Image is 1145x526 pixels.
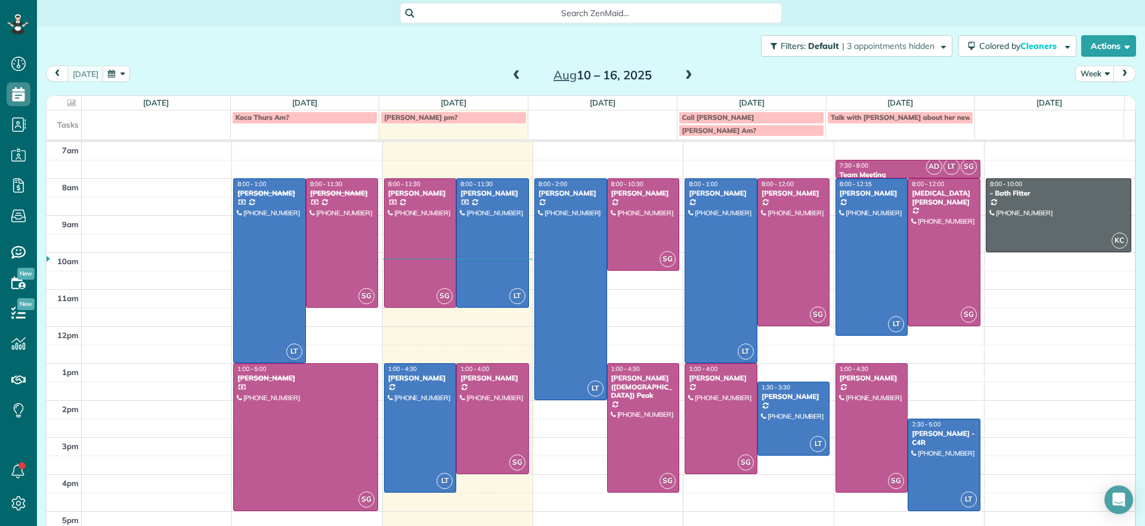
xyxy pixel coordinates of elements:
a: [DATE] [143,98,169,107]
span: Filters: [781,41,806,51]
span: LT [888,316,904,332]
span: LT [286,344,302,360]
span: LT [738,344,754,360]
div: [PERSON_NAME] [310,189,375,197]
span: 1:00 - 4:00 [460,365,489,373]
button: [DATE] [67,66,104,82]
span: SG [660,473,676,489]
span: AD [926,159,942,175]
a: Filters: Default | 3 appointments hidden [755,35,952,57]
span: [PERSON_NAME] Am? [682,126,756,135]
span: 1:30 - 3:30 [762,383,790,391]
span: 3pm [62,441,79,451]
button: Actions [1081,35,1136,57]
span: LT [943,159,960,175]
div: [PERSON_NAME] [688,374,754,382]
span: SG [738,454,754,471]
span: 7am [62,146,79,155]
div: [PERSON_NAME] [538,189,604,197]
span: SG [888,473,904,489]
span: 10am [57,256,79,266]
span: SG [961,159,977,175]
a: [DATE] [590,98,615,107]
span: Koca Thurs Am? [236,113,289,122]
span: 9am [62,219,79,229]
span: SG [358,491,375,508]
div: [PERSON_NAME] [237,189,302,197]
span: KC [1112,233,1128,249]
span: [PERSON_NAME] pm? [384,113,457,122]
span: 2pm [62,404,79,414]
span: 8:00 - 11:30 [460,180,493,188]
div: [PERSON_NAME] [761,189,827,197]
span: 8:00 - 11:30 [388,180,420,188]
span: Talk with [PERSON_NAME] about her new address [831,113,999,122]
button: prev [46,66,69,82]
span: 1:00 - 5:00 [237,365,266,373]
span: 8:00 - 12:00 [912,180,944,188]
span: SG [358,288,375,304]
div: Open Intercom Messenger [1104,485,1133,514]
span: Call [PERSON_NAME] [682,113,754,122]
span: LT [509,288,525,304]
span: SG [509,454,525,471]
span: 1:00 - 4:30 [840,365,868,373]
span: 1pm [62,367,79,377]
span: Colored by [979,41,1061,51]
button: Colored byCleaners [958,35,1076,57]
span: 8:00 - 12:00 [762,180,794,188]
div: [PERSON_NAME] - C4R [911,429,977,447]
span: 8:00 - 1:00 [689,180,717,188]
button: Week [1075,66,1115,82]
div: [PERSON_NAME] [460,189,525,197]
span: Default [808,41,840,51]
span: 1:00 - 4:00 [689,365,717,373]
div: [PERSON_NAME] [388,189,453,197]
span: 7:30 - 8:00 [840,162,868,169]
span: SG [810,307,826,323]
span: | 3 appointments hidden [842,41,934,51]
span: 2:30 - 5:00 [912,420,940,428]
span: New [17,268,35,280]
div: [PERSON_NAME] [237,374,375,382]
span: Cleaners [1020,41,1059,51]
div: [PERSON_NAME] [388,374,453,382]
h2: 10 – 16, 2025 [528,69,677,82]
span: 8:00 - 10:30 [611,180,643,188]
span: SG [660,251,676,267]
a: [DATE] [739,98,765,107]
div: [PERSON_NAME] ([DEMOGRAPHIC_DATA]) Peak [611,374,676,400]
button: Filters: Default | 3 appointments hidden [761,35,952,57]
span: 1:00 - 4:30 [611,365,640,373]
span: 8am [62,182,79,192]
span: 8:00 - 2:00 [539,180,567,188]
a: [DATE] [292,98,318,107]
span: 8:00 - 10:00 [990,180,1022,188]
a: [DATE] [441,98,466,107]
div: Team Meeting [839,171,977,179]
button: next [1113,66,1136,82]
span: 4pm [62,478,79,488]
span: SG [961,307,977,323]
a: [DATE] [887,98,913,107]
span: LT [961,491,977,508]
div: [PERSON_NAME] [839,374,905,382]
span: 1:00 - 4:30 [388,365,417,373]
div: [PERSON_NAME] [688,189,754,197]
div: - Bath Fitter [989,189,1128,197]
div: [PERSON_NAME] [761,392,827,401]
span: LT [437,473,453,489]
span: LT [810,436,826,452]
div: [PERSON_NAME] [611,189,676,197]
span: 12pm [57,330,79,340]
span: 8:00 - 12:15 [840,180,872,188]
span: 5pm [62,515,79,525]
span: Aug [553,67,577,82]
a: [DATE] [1036,98,1062,107]
span: SG [437,288,453,304]
span: 8:00 - 1:00 [237,180,266,188]
span: 11am [57,293,79,303]
div: [MEDICAL_DATA][PERSON_NAME] [911,189,977,206]
span: 8:00 - 11:30 [310,180,342,188]
span: LT [587,380,604,397]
